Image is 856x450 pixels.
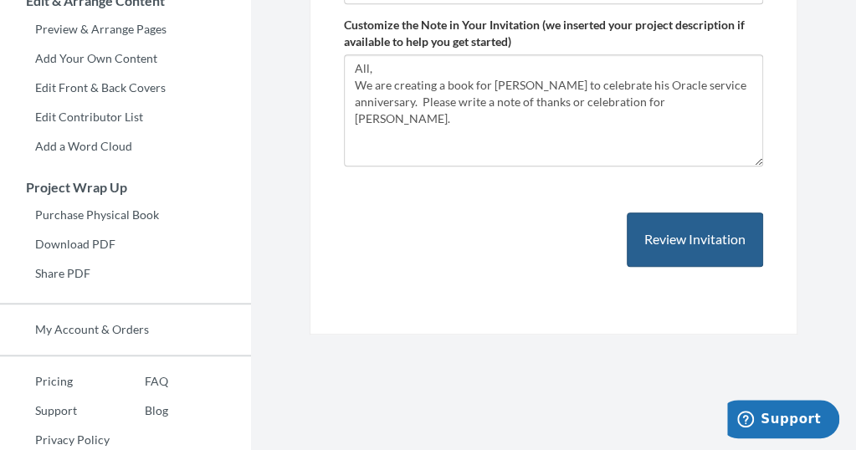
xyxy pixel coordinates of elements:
button: Review Invitation [627,212,763,267]
iframe: Opens a widget where you can chat to one of our agents [727,400,839,442]
a: Blog [110,398,168,423]
label: Customize the Note in Your Invitation (we inserted your project description if available to help ... [344,17,763,50]
a: FAQ [110,369,168,394]
h3: Project Wrap Up [1,180,251,195]
textarea: All, We are creating a book for [PERSON_NAME] to celebrate his Oracle service anniversary. Please... [344,54,763,166]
